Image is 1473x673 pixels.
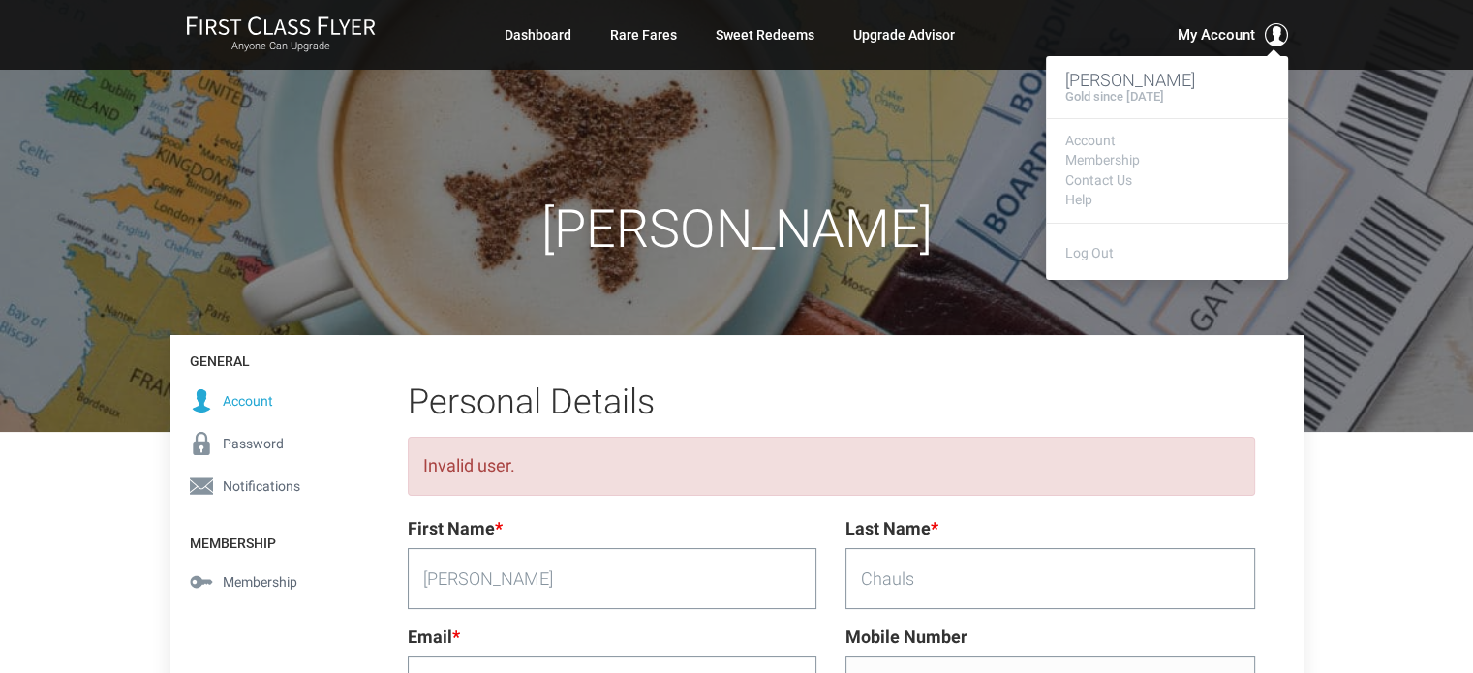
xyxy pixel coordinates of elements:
a: Account [170,380,359,422]
h2: Personal Details [408,383,1255,422]
h1: [PERSON_NAME] [170,200,1304,258]
h4: Membership [170,517,359,561]
a: Contact Us [1065,173,1269,188]
a: Notifications [170,465,359,507]
span: Membership [223,571,297,593]
h3: [PERSON_NAME] [1065,71,1269,90]
a: Sweet Redeems [716,17,814,52]
div: Invalid user. [408,437,1255,496]
a: Account [1065,134,1269,148]
h4: Gold since [DATE] [1065,90,1164,104]
button: My Account [1178,23,1288,46]
label: Email [408,624,460,652]
a: Password [170,422,359,465]
h4: General [170,335,359,379]
label: Mobile Number [845,624,967,652]
a: Help [1065,193,1269,207]
span: Notifications [223,475,300,497]
img: First Class Flyer [186,15,376,36]
label: First Name [408,515,503,543]
a: Log Out [1065,245,1114,260]
a: Dashboard [505,17,571,52]
small: Anyone Can Upgrade [186,40,376,53]
label: Last Name [845,515,938,543]
a: Upgrade Advisor [853,17,955,52]
span: Password [223,433,284,454]
a: Rare Fares [610,17,677,52]
a: Membership [1065,153,1269,168]
span: Account [223,390,273,412]
span: My Account [1178,23,1255,46]
a: Membership [170,561,359,603]
a: First Class FlyerAnyone Can Upgrade [186,15,376,54]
